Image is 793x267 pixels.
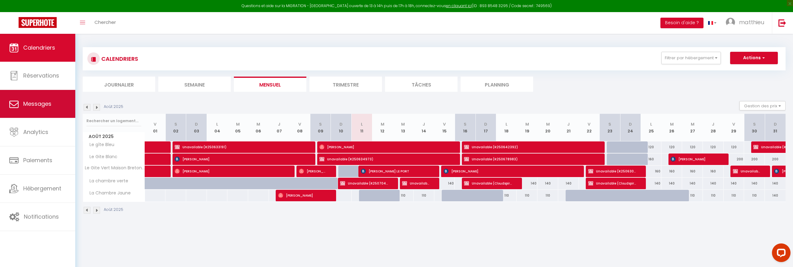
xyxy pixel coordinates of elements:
iframe: LiveChat chat widget [767,241,793,267]
abbr: J [278,121,280,127]
th: 08 [290,114,310,141]
abbr: V [443,121,446,127]
li: Tâches [385,77,458,92]
span: Notifications [24,213,59,220]
abbr: M [381,121,384,127]
span: Unavailable (Cloudspire) [464,177,512,189]
th: 01 [145,114,166,141]
div: 110 [393,190,414,201]
span: Août 2025 [83,132,145,141]
div: 110 [517,190,537,201]
h3: CALENDRIERS [100,52,138,66]
div: 160 [682,166,703,177]
div: 160 [661,166,682,177]
div: 110 [682,190,703,201]
span: [PERSON_NAME] [175,165,285,177]
abbr: M [401,121,405,127]
abbr: L [650,121,652,127]
th: 03 [186,114,207,141]
abbr: D [484,121,487,127]
span: Unavailable (R250642392) [464,141,595,153]
th: 12 [372,114,393,141]
th: 05 [227,114,248,141]
div: 140 [744,178,765,189]
th: 17 [475,114,496,141]
th: 21 [558,114,579,141]
div: 200 [744,154,765,165]
img: Super Booking [19,17,57,28]
abbr: J [567,121,570,127]
div: 200 [724,154,744,165]
span: [PERSON_NAME] [299,165,326,177]
th: 31 [765,114,786,141]
abbr: M [236,121,240,127]
abbr: J [712,121,714,127]
div: 140 [641,178,662,189]
span: Calendriers [23,44,55,51]
img: ... [726,18,735,27]
div: 110 [414,190,434,201]
button: Besoin d'aide ? [660,18,703,28]
a: Chercher [90,12,120,34]
span: La Chambre Jaune [84,190,132,197]
th: 27 [682,114,703,141]
abbr: S [319,121,322,127]
th: 28 [703,114,724,141]
th: 24 [620,114,641,141]
span: Unavailable (R250633191) [175,141,306,153]
abbr: S [608,121,611,127]
div: 120 [703,141,724,153]
div: 120 [724,141,744,153]
th: 02 [165,114,186,141]
div: 140 [537,178,558,189]
span: La chambre verte [84,178,130,185]
div: 160 [641,166,662,177]
div: 160 [703,166,724,177]
button: Filtrer par hébergement [661,52,721,64]
th: 14 [414,114,434,141]
th: 25 [641,114,662,141]
th: 07 [269,114,290,141]
abbr: S [753,121,756,127]
abbr: M [670,121,674,127]
abbr: V [298,121,301,127]
div: 110 [724,190,744,201]
div: 140 [703,178,724,189]
span: Unavailable (R250678983) [464,153,595,165]
li: Mensuel [234,77,306,92]
th: 04 [207,114,228,141]
abbr: S [464,121,467,127]
li: Semaine [158,77,231,92]
img: logout [778,19,786,27]
span: [PERSON_NAME] [319,141,451,153]
abbr: S [174,121,177,127]
div: 140 [434,178,455,189]
div: 140 [682,178,703,189]
p: Août 2025 [104,104,123,110]
span: Hébergement [23,185,61,192]
th: 22 [579,114,600,141]
div: 140 [765,190,786,201]
li: Journalier [83,77,155,92]
th: 06 [248,114,269,141]
span: [PERSON_NAME] [671,153,719,165]
th: 23 [599,114,620,141]
li: Trimestre [309,77,382,92]
span: [PERSON_NAME] [175,153,306,165]
span: Paiements [23,156,52,164]
div: 140 [724,178,744,189]
div: 120 [682,141,703,153]
th: 20 [537,114,558,141]
abbr: J [423,121,425,127]
div: 110 [537,190,558,201]
div: 110 [703,190,724,201]
span: Le Gite Vert Maison Bretonne [84,166,146,170]
span: Le Gite Blanc [84,154,119,160]
th: 11 [352,114,372,141]
div: 140 [558,178,579,189]
th: 18 [496,114,517,141]
th: 13 [393,114,414,141]
span: Unavailable (R250630797) [588,165,637,177]
div: 140 [765,178,786,189]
